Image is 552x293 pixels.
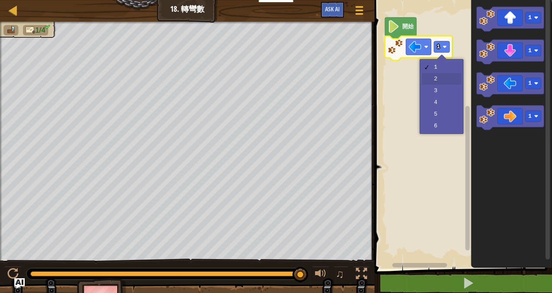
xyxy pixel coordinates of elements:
[434,87,455,94] div: 3
[35,26,45,34] span: 1/4
[528,47,532,54] text: 1
[434,76,455,82] div: 2
[325,5,340,13] span: Ask AI
[528,113,532,120] text: 1
[321,2,344,18] button: Ask AI
[434,99,455,106] div: 4
[23,25,48,36] li: 只有四行代碼
[335,267,344,280] span: ♫
[528,14,532,21] text: 1
[434,111,455,117] div: 5
[348,2,370,22] button: 顯示遊戲選單
[353,266,370,284] button: 切換全螢幕
[528,80,532,87] text: 1
[402,23,414,30] text: 開始
[3,25,18,36] li: 去 X 號點
[434,64,455,70] div: 1
[14,278,25,289] button: Ask AI
[312,266,329,284] button: 調整音量
[4,266,22,284] button: Ctrl + P: Play
[334,266,348,284] button: ♫
[434,123,455,129] div: 6
[437,43,440,50] text: 1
